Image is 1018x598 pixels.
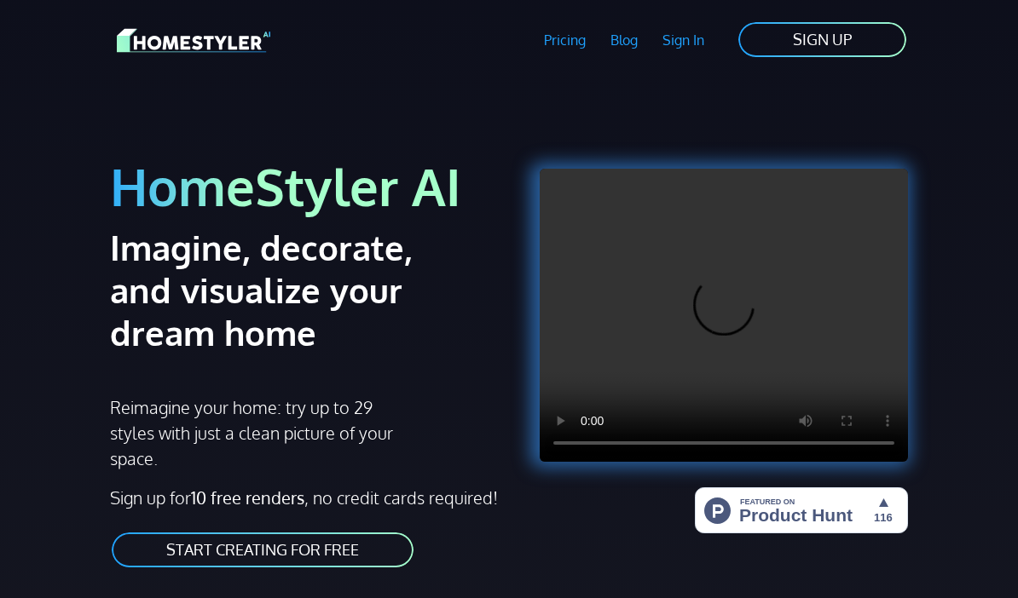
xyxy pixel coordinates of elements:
[532,20,599,60] a: Pricing
[110,226,421,354] h2: Imagine, decorate, and visualize your dream home
[191,486,304,509] strong: 10 free renders
[117,26,270,55] img: HomeStyler AI logo
[737,20,908,59] a: SIGN UP
[110,485,499,510] p: Sign up for , no credit cards required!
[598,20,650,60] a: Blog
[110,531,415,569] a: START CREATING FOR FREE
[695,487,908,533] img: HomeStyler AI - Interior Design Made Easy: One Click to Your Dream Home | Product Hunt
[110,394,402,471] p: Reimagine your home: try up to 29 styles with just a clean picture of your space.
[650,20,716,60] a: Sign In
[110,155,499,219] h1: HomeStyler AI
